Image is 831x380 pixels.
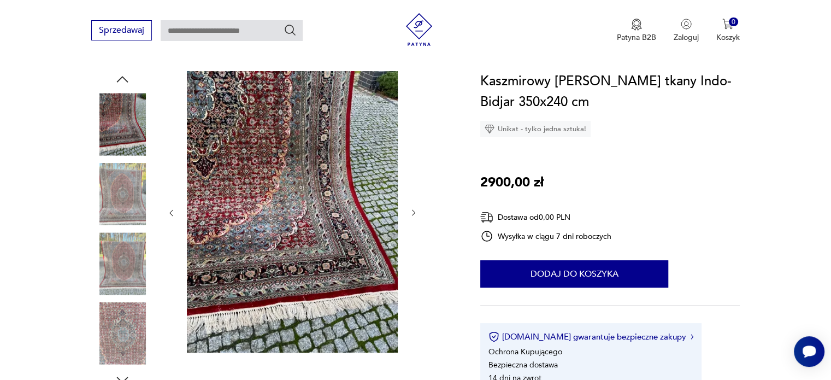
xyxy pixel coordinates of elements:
button: Zaloguj [674,19,699,43]
img: Ikona koszyka [722,19,733,30]
li: Bezpieczna dostawa [488,360,558,370]
p: 2900,00 zł [480,172,544,193]
img: Ikona diamentu [485,124,494,134]
img: Ikona certyfikatu [488,331,499,342]
img: Ikona dostawy [480,211,493,224]
div: Dostawa od 0,00 PLN [480,211,611,224]
p: Zaloguj [674,32,699,43]
p: Patyna B2B [617,32,656,43]
button: Dodaj do koszyka [480,260,668,288]
img: Zdjęcie produktu Kaszmirowy dywan perski r. tkany Indo-Bidjar 350x240 cm [91,163,154,225]
img: Ikona strzałki w prawo [691,334,694,340]
img: Zdjęcie produktu Kaszmirowy dywan perski r. tkany Indo-Bidjar 350x240 cm [91,302,154,365]
div: Wysyłka w ciągu 7 dni roboczych [480,230,611,243]
button: [DOMAIN_NAME] gwarantuje bezpieczne zakupy [488,331,693,342]
img: Zdjęcie produktu Kaszmirowy dywan perski r. tkany Indo-Bidjar 350x240 cm [91,232,154,295]
iframe: Smartsupp widget button [794,336,824,367]
button: 0Koszyk [716,19,740,43]
button: Sprzedawaj [91,20,152,40]
div: Unikat - tylko jedna sztuka! [480,121,591,137]
h1: Kaszmirowy [PERSON_NAME] tkany Indo-Bidjar 350x240 cm [480,71,740,113]
img: Ikona medalu [631,19,642,31]
a: Sprzedawaj [91,27,152,35]
img: Zdjęcie produktu Kaszmirowy dywan perski r. tkany Indo-Bidjar 350x240 cm [91,93,154,155]
div: 0 [729,17,738,27]
li: Ochrona Kupującego [488,347,562,357]
a: Ikona medaluPatyna B2B [617,19,656,43]
img: Ikonka użytkownika [681,19,692,30]
button: Patyna B2B [617,19,656,43]
p: Koszyk [716,32,740,43]
img: Patyna - sklep z meblami i dekoracjami vintage [403,13,435,46]
button: Szukaj [284,24,297,37]
img: Zdjęcie produktu Kaszmirowy dywan perski r. tkany Indo-Bidjar 350x240 cm [187,71,398,353]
